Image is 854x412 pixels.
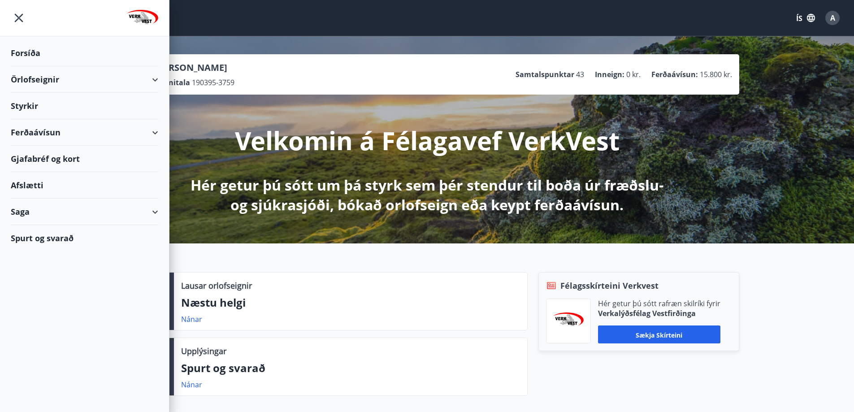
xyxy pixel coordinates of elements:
button: ÍS [791,9,820,26]
font: ÍS [796,13,802,23]
font: Styrkir [11,100,38,111]
font: Hér getur þú sótt um þá styrk sem þér stendur til boða úr fræðslu- og sjúkrasjóði, bókað orlofsei... [191,175,663,214]
font: Spurt og svarað [181,360,265,375]
font: 15.800 kr. [700,69,732,79]
font: : [622,69,624,79]
font: Nánar [181,314,202,324]
font: 190395-3759 [192,78,234,87]
font: 43 [576,69,584,79]
font: Félagsskírteini Verkvest [560,280,659,291]
img: stéttarfélagsmerki [127,10,158,28]
font: Spurt og svarað [11,233,74,243]
button: Sækja skírteini [598,325,720,343]
font: : [696,69,698,79]
img: jihgzMk4dcgjRAW2aMgpbAqQEG7LZi0j9dOLAUvz.png [553,312,584,330]
font: Hér getur þú sótt rafræn skilríki fyrir [598,299,720,308]
font: [PERSON_NAME] [155,61,227,74]
font: Samtalspunktar [516,69,574,79]
font: Nánar [181,380,202,390]
font: Örlofseignir [11,74,59,85]
font: Sækja skírteini [636,330,682,339]
font: Lausar orlofseignir [181,280,252,291]
font: Ferðaávísun [651,69,696,79]
font: Forsíða [11,48,40,58]
button: matseðill [11,10,27,26]
font: A [830,13,835,23]
font: Kennitala [155,78,190,87]
font: Næstu helgi [181,295,246,310]
font: Velkomin á Félagavef VerkVest [235,123,620,157]
font: Ferðaávísun [11,127,61,138]
button: A [822,7,843,29]
font: Saga [11,206,30,217]
font: 0 kr. [626,69,641,79]
font: Upplýsingar [181,346,226,356]
font: Inneign [595,69,622,79]
font: Gjafabréf og kort [11,153,80,164]
font: Verkalýðsfélag Vestfirðinga [598,308,696,318]
font: Afslætti [11,180,43,191]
